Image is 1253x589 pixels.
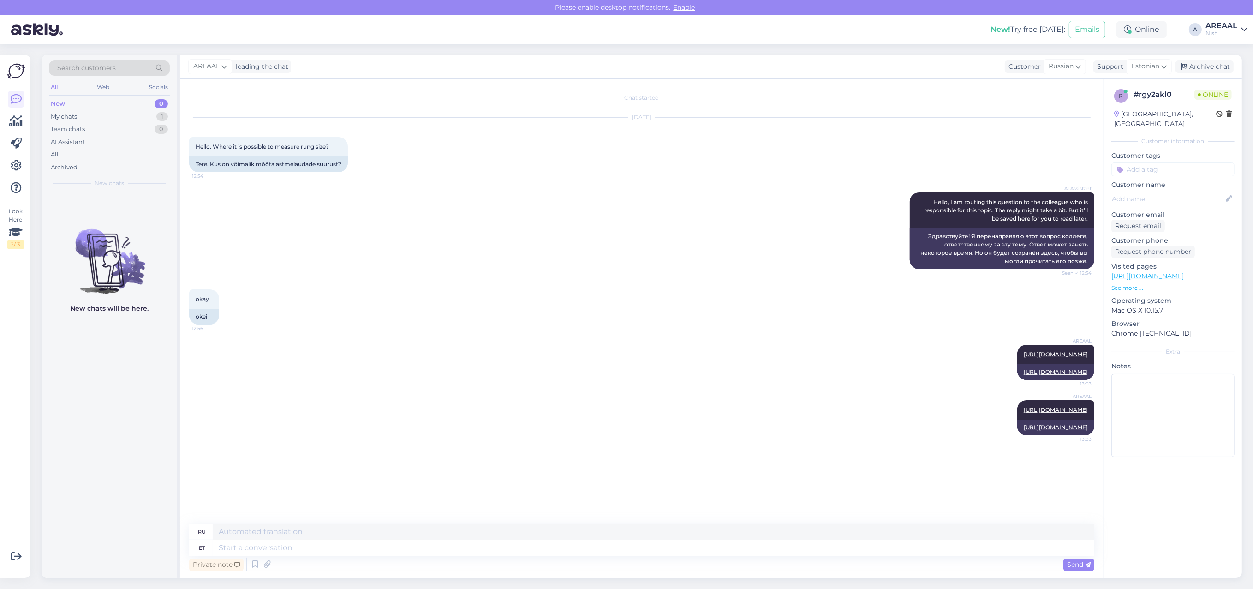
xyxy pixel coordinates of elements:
[156,112,168,121] div: 1
[51,125,85,134] div: Team chats
[196,143,329,150] span: Hello. Where it is possible to measure rung size?
[70,304,149,313] p: New chats will be here.
[42,212,177,295] img: No chats
[1111,262,1235,271] p: Visited pages
[1114,109,1216,129] div: [GEOGRAPHIC_DATA], [GEOGRAPHIC_DATA]
[51,99,65,108] div: New
[1024,424,1088,431] a: [URL][DOMAIN_NAME]
[1205,30,1237,37] div: Nish
[1049,61,1074,72] span: Russian
[51,138,85,147] div: AI Assistant
[51,163,78,172] div: Archived
[1111,348,1235,356] div: Extra
[1069,21,1105,38] button: Emails
[1057,393,1092,400] span: AREAAL
[147,81,170,93] div: Socials
[7,240,24,249] div: 2 / 3
[1111,284,1235,292] p: See more ...
[1111,296,1235,306] p: Operating system
[193,61,220,72] span: AREAAL
[990,25,1010,34] b: New!
[1111,319,1235,329] p: Browser
[196,295,209,302] span: okay
[198,524,206,540] div: ru
[1111,151,1235,161] p: Customer tags
[1111,272,1184,280] a: [URL][DOMAIN_NAME]
[910,228,1094,269] div: Здравствуйте! Я перенаправляю этот вопрос коллеге, ответственному за эту тему. Ответ может занять...
[1057,337,1092,344] span: AREAAL
[1111,162,1235,176] input: Add a tag
[1111,210,1235,220] p: Customer email
[1057,185,1092,192] span: AI Assistant
[95,179,124,187] span: New chats
[1111,329,1235,338] p: Chrome [TECHNICAL_ID]
[990,24,1065,35] div: Try free [DATE]:
[1116,21,1167,38] div: Online
[1067,560,1091,569] span: Send
[1057,436,1092,443] span: 13:03
[155,99,168,108] div: 0
[1111,180,1235,190] p: Customer name
[1205,22,1237,30] div: AREAAL
[57,63,116,73] span: Search customers
[1111,220,1165,232] div: Request email
[189,559,244,571] div: Private note
[1119,92,1123,99] span: r
[189,94,1094,102] div: Chat started
[1005,62,1041,72] div: Customer
[1189,23,1202,36] div: A
[1024,406,1088,413] a: [URL][DOMAIN_NAME]
[51,112,77,121] div: My chats
[1093,62,1123,72] div: Support
[155,125,168,134] div: 0
[1131,61,1159,72] span: Estonian
[49,81,60,93] div: All
[671,3,698,12] span: Enable
[1111,246,1195,258] div: Request phone number
[232,62,288,72] div: leading the chat
[1205,22,1247,37] a: AREAALNish
[924,198,1089,222] span: Hello, I am routing this question to the colleague who is responsible for this topic. The reply m...
[51,150,59,159] div: All
[189,309,219,325] div: okei
[1111,361,1235,371] p: Notes
[1175,60,1234,73] div: Archive chat
[1111,236,1235,246] p: Customer phone
[7,207,24,249] div: Look Here
[192,325,227,332] span: 12:56
[1194,90,1232,100] span: Online
[1057,380,1092,387] span: 13:03
[1112,194,1224,204] input: Add name
[189,156,348,172] div: Tere. Kus on võimalik mõõta astmelaudade suurust?
[199,540,205,556] div: et
[1024,351,1088,358] a: [URL][DOMAIN_NAME]
[7,62,25,80] img: Askly Logo
[192,173,227,180] span: 12:54
[1134,89,1194,100] div: # rgy2akl0
[1024,368,1088,375] a: [URL][DOMAIN_NAME]
[189,113,1094,121] div: [DATE]
[1111,306,1235,315] p: Mac OS X 10.15.7
[95,81,112,93] div: Web
[1111,137,1235,145] div: Customer information
[1057,270,1092,276] span: Seen ✓ 12:54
